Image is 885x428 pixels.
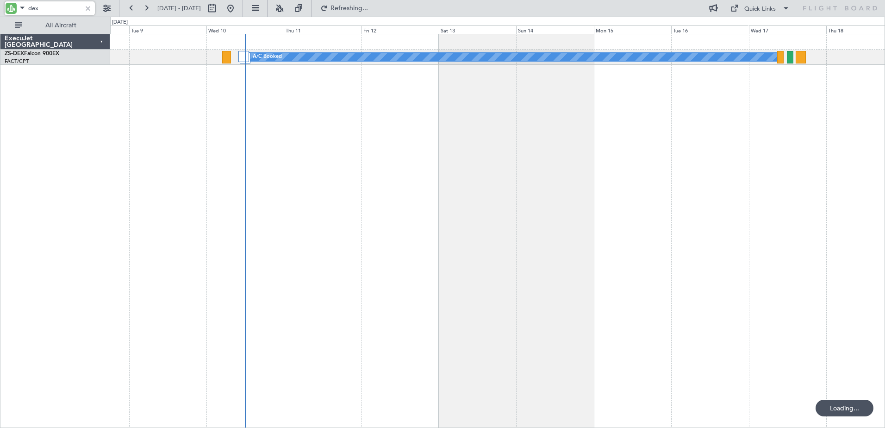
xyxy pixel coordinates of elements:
[284,25,361,34] div: Thu 11
[112,19,128,26] div: [DATE]
[157,4,201,13] span: [DATE] - [DATE]
[253,50,282,64] div: A/C Booked
[594,25,671,34] div: Mon 15
[28,1,81,15] input: A/C (Reg. or Type)
[671,25,748,34] div: Tue 16
[24,22,98,29] span: All Aircraft
[10,18,100,33] button: All Aircraft
[726,1,794,16] button: Quick Links
[5,51,59,57] a: ZS-DEXFalcon 900EX
[129,25,206,34] div: Tue 9
[439,25,516,34] div: Sat 13
[816,400,873,416] div: Loading...
[5,58,29,65] a: FACT/CPT
[330,5,369,12] span: Refreshing...
[749,25,826,34] div: Wed 17
[5,51,24,57] span: ZS-DEX
[206,25,284,34] div: Wed 10
[316,1,372,16] button: Refreshing...
[516,25,593,34] div: Sun 14
[744,5,776,14] div: Quick Links
[361,25,439,34] div: Fri 12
